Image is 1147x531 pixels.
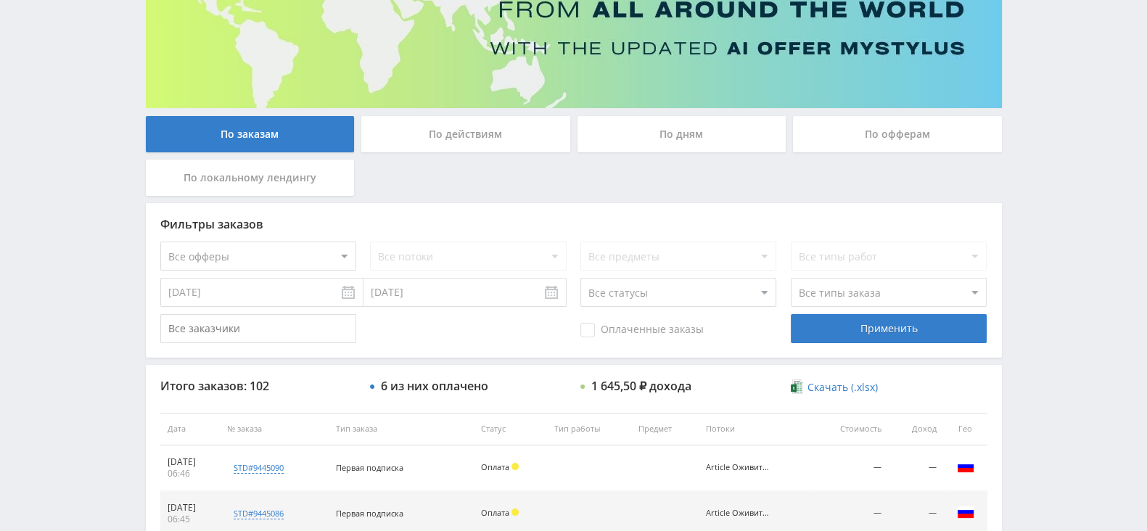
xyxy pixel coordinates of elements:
td: — [810,445,889,491]
input: Все заказчики [160,314,356,343]
span: Оплаченные заказы [580,323,704,337]
span: Холд [511,509,519,516]
img: rus.png [957,503,974,521]
div: Итого заказов: 102 [160,379,356,392]
span: Первая подписка [336,462,403,473]
div: 1 645,50 ₽ дохода [591,379,691,392]
th: Потоки [699,413,810,445]
th: № заказа [220,413,329,445]
span: Скачать (.xlsx) [807,382,878,393]
span: Оплата [481,461,509,472]
th: Дата [160,413,221,445]
div: По локальному лендингу [146,160,355,196]
div: 06:46 [168,468,213,479]
th: Стоимость [810,413,889,445]
div: По офферам [793,116,1002,152]
span: Холд [511,463,519,470]
th: Доход [889,413,944,445]
div: Article Оживить фото [706,509,771,518]
div: [DATE] [168,456,213,468]
div: По дням [577,116,786,152]
div: Article Оживить фото [706,463,771,472]
div: Применить [791,314,987,343]
div: 6 из них оплачено [381,379,488,392]
img: rus.png [957,458,974,475]
th: Тип заказа [329,413,474,445]
span: Оплата [481,507,509,518]
th: Статус [474,413,547,445]
div: [DATE] [168,502,213,514]
th: Тип работы [547,413,631,445]
div: По заказам [146,116,355,152]
span: Первая подписка [336,508,403,519]
div: 06:45 [168,514,213,525]
img: xlsx [791,379,803,394]
a: Скачать (.xlsx) [791,380,878,395]
div: std#9445086 [234,508,284,519]
div: std#9445090 [234,462,284,474]
td: — [889,445,944,491]
th: Предмет [631,413,698,445]
th: Гео [944,413,987,445]
div: Фильтры заказов [160,218,987,231]
div: По действиям [361,116,570,152]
